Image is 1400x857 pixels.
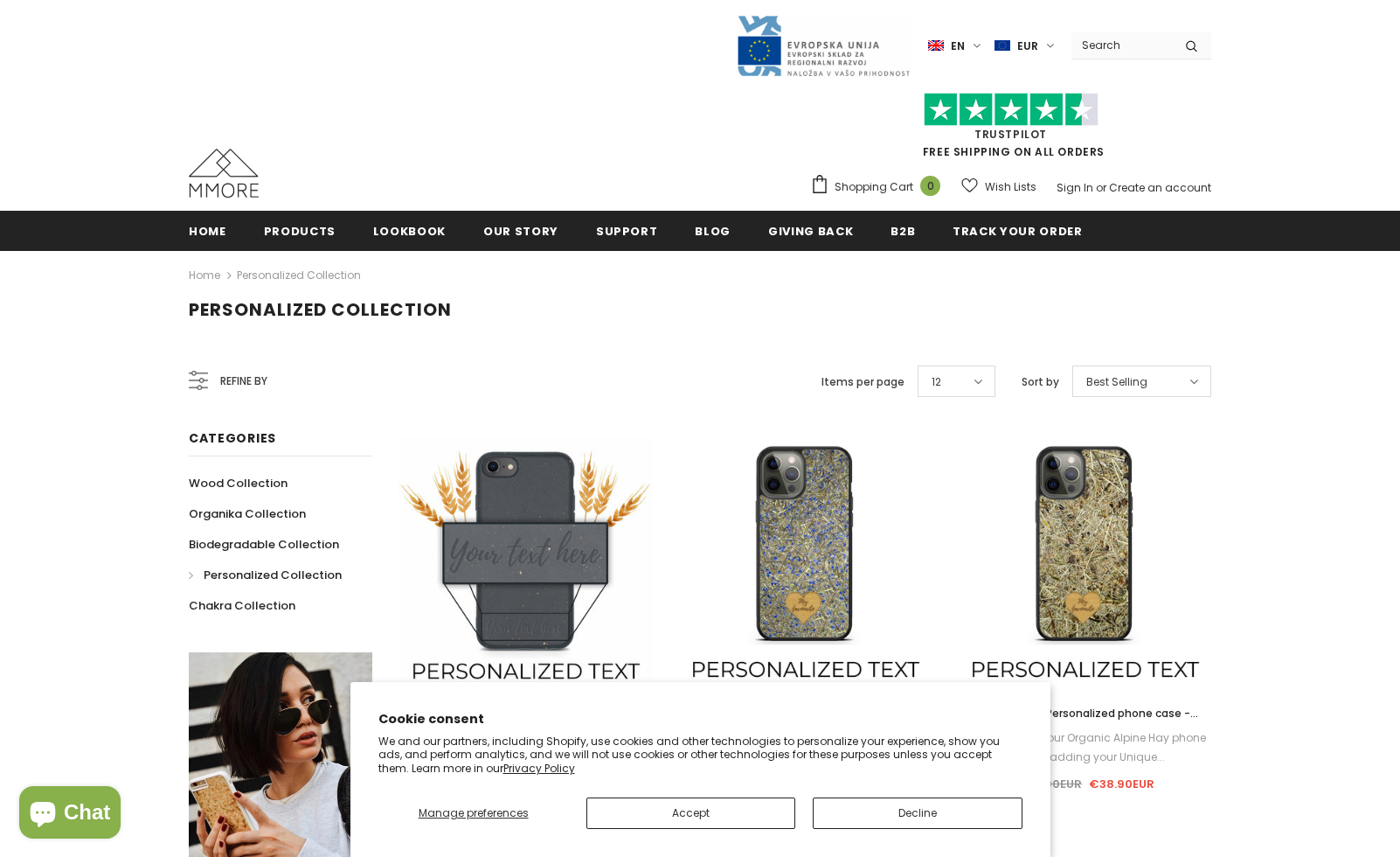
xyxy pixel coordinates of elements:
[373,223,446,240] span: Lookbook
[924,93,1099,127] img: Trust Pilot Stars
[189,211,226,250] a: Home
[974,127,1047,142] a: Trustpilot
[768,223,853,240] span: Giving back
[220,372,267,391] span: Refine by
[958,728,1211,767] div: ❤️ Personalize your Organic Alpine Hay phone case by adding your Unique...
[189,529,339,560] a: Biodegradable Collection
[1089,776,1154,792] span: €38.90EUR
[14,786,126,843] inbox-online-store-chat: Shopify online store chat
[503,761,575,776] a: Privacy Policy
[378,798,569,829] button: Manage preferences
[1109,180,1211,195] a: Create an account
[189,468,288,498] a: Wood Collection
[189,223,226,240] span: Home
[1017,38,1038,55] span: EUR
[1086,373,1147,391] span: Best Selling
[768,211,853,250] a: Giving back
[979,706,1198,740] span: Alpine Hay - Personalized phone case - Personalized gift
[189,475,288,491] span: Wood Collection
[378,710,1022,728] h2: Cookie consent
[189,560,342,590] a: Personalized Collection
[953,211,1082,250] a: Track your order
[189,590,295,621] a: Chakra Collection
[237,268,361,282] a: Personalized Collection
[695,211,731,250] a: Blog
[951,38,965,55] span: en
[958,704,1211,723] a: Alpine Hay - Personalized phone case - Personalized gift
[189,265,220,286] a: Home
[189,149,259,198] img: MMORE Cases
[810,174,949,200] a: Shopping Cart 0
[891,211,915,250] a: B2B
[1057,180,1093,195] a: Sign In
[189,536,339,553] span: Biodegradable Collection
[586,798,795,829] button: Accept
[596,211,658,250] a: support
[985,178,1036,196] span: Wish Lists
[189,505,306,522] span: Organika Collection
[695,223,731,240] span: Blog
[920,176,940,196] span: 0
[1096,180,1106,195] span: or
[189,597,295,614] span: Chakra Collection
[932,373,941,391] span: 12
[821,373,904,391] label: Items per page
[813,798,1022,829] button: Decline
[189,498,306,529] a: Organika Collection
[378,735,1022,776] p: We and our partners, including Shopify, use cookies and other technologies to personalize your ex...
[189,429,276,447] span: Categories
[483,223,558,240] span: Our Story
[953,223,1082,240] span: Track your order
[596,223,658,240] span: support
[961,171,1036,202] a: Wish Lists
[891,223,915,240] span: B2B
[736,14,911,78] img: Javni Razpis
[264,223,336,240] span: Products
[1022,373,1059,391] label: Sort by
[810,101,1211,159] span: FREE SHIPPING ON ALL ORDERS
[204,567,342,583] span: Personalized Collection
[483,211,558,250] a: Our Story
[736,38,911,52] a: Javni Razpis
[835,178,913,196] span: Shopping Cart
[928,38,944,53] img: i-lang-1.png
[419,805,529,820] span: Manage preferences
[1071,32,1172,58] input: Search Site
[264,211,336,250] a: Products
[373,211,446,250] a: Lookbook
[189,297,452,322] span: Personalized Collection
